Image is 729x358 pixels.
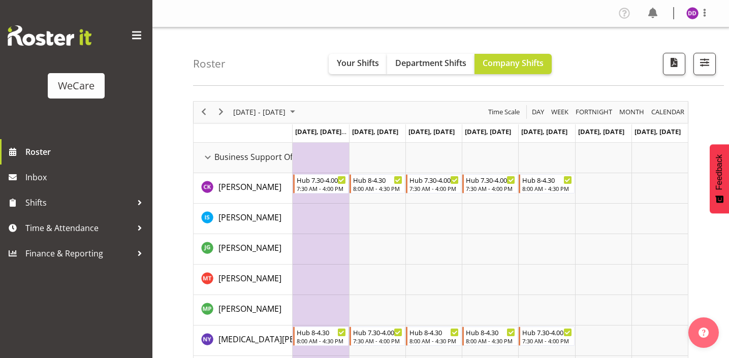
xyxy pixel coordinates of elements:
[293,174,348,193] div: Chloe Kim"s event - Hub 7.30-4.00 Begin From Monday, September 22, 2025 at 7:30:00 AM GMT+12:00 E...
[218,181,281,193] a: [PERSON_NAME]
[466,175,515,185] div: Hub 7.30-4.00
[353,175,402,185] div: Hub 8-4.30
[650,106,686,118] button: Month
[409,337,459,345] div: 8:00 AM - 4:30 PM
[293,327,348,346] div: Nikita Yates"s event - Hub 8-4.30 Begin From Monday, September 22, 2025 at 8:00:00 AM GMT+12:00 E...
[710,144,729,213] button: Feedback - Show survey
[406,327,461,346] div: Nikita Yates"s event - Hub 8-4.30 Begin From Wednesday, September 24, 2025 at 8:00:00 AM GMT+12:0...
[350,174,405,193] div: Chloe Kim"s event - Hub 8-4.30 Begin From Tuesday, September 23, 2025 at 8:00:00 AM GMT+12:00 End...
[521,127,567,136] span: [DATE], [DATE]
[194,265,293,295] td: Michelle Thomas resource
[483,57,544,69] span: Company Shifts
[574,106,614,118] button: Fortnight
[353,337,402,345] div: 7:30 AM - 4:00 PM
[466,184,515,192] div: 7:30 AM - 4:00 PM
[218,303,281,315] a: [PERSON_NAME]
[194,143,293,173] td: Business Support Office resource
[218,333,345,345] a: [MEDICAL_DATA][PERSON_NAME]
[575,106,613,118] span: Fortnight
[295,127,346,136] span: [DATE], [DATE]
[466,327,515,337] div: Hub 8-4.30
[193,58,226,70] h4: Roster
[297,184,346,192] div: 7:30 AM - 4:00 PM
[230,102,301,123] div: September 22 - 28, 2025
[194,295,293,326] td: Millie Pumphrey resource
[663,53,685,75] button: Download a PDF of the roster according to the set date range.
[218,303,281,314] span: [PERSON_NAME]
[465,127,511,136] span: [DATE], [DATE]
[232,106,287,118] span: [DATE] - [DATE]
[194,204,293,234] td: Isabel Simcox resource
[618,106,645,118] span: Month
[214,151,306,163] span: Business Support Office
[218,334,345,345] span: [MEDICAL_DATA][PERSON_NAME]
[406,174,461,193] div: Chloe Kim"s event - Hub 7.30-4.00 Begin From Wednesday, September 24, 2025 at 7:30:00 AM GMT+12:0...
[8,25,91,46] img: Rosterit website logo
[197,106,211,118] button: Previous
[474,54,552,74] button: Company Shifts
[232,106,300,118] button: September 2025
[194,234,293,265] td: Janine Grundler resource
[218,242,281,254] a: [PERSON_NAME]
[487,106,521,118] span: Time Scale
[352,127,398,136] span: [DATE], [DATE]
[462,327,518,346] div: Nikita Yates"s event - Hub 8-4.30 Begin From Thursday, September 25, 2025 at 8:00:00 AM GMT+12:00...
[650,106,685,118] span: calendar
[409,327,459,337] div: Hub 8-4.30
[218,212,281,223] span: [PERSON_NAME]
[408,127,455,136] span: [DATE], [DATE]
[25,220,132,236] span: Time & Attendance
[195,102,212,123] div: previous period
[530,106,546,118] button: Timeline Day
[25,170,147,185] span: Inbox
[218,273,281,284] span: [PERSON_NAME]
[519,174,574,193] div: Chloe Kim"s event - Hub 8-4.30 Begin From Friday, September 26, 2025 at 8:00:00 AM GMT+12:00 Ends...
[462,174,518,193] div: Chloe Kim"s event - Hub 7.30-4.00 Begin From Thursday, September 25, 2025 at 7:30:00 AM GMT+12:00...
[409,184,459,192] div: 7:30 AM - 4:00 PM
[466,337,515,345] div: 8:00 AM - 4:30 PM
[58,78,94,93] div: WeCare
[686,7,699,19] img: demi-dumitrean10946.jpg
[25,144,147,159] span: Roster
[353,184,402,192] div: 8:00 AM - 4:30 PM
[218,242,281,253] span: [PERSON_NAME]
[194,326,293,356] td: Nikita Yates resource
[578,127,624,136] span: [DATE], [DATE]
[353,327,402,337] div: Hub 7.30-4.00
[487,106,522,118] button: Time Scale
[635,127,681,136] span: [DATE], [DATE]
[337,57,379,69] span: Your Shifts
[25,246,132,261] span: Finance & Reporting
[297,337,346,345] div: 8:00 AM - 4:30 PM
[522,327,572,337] div: Hub 7.30-4.00
[218,211,281,223] a: [PERSON_NAME]
[212,102,230,123] div: next period
[522,337,572,345] div: 7:30 AM - 4:00 PM
[25,195,132,210] span: Shifts
[350,327,405,346] div: Nikita Yates"s event - Hub 7.30-4.00 Begin From Tuesday, September 23, 2025 at 7:30:00 AM GMT+12:...
[395,57,466,69] span: Department Shifts
[550,106,570,118] button: Timeline Week
[699,328,709,338] img: help-xxl-2.png
[218,181,281,192] span: [PERSON_NAME]
[550,106,569,118] span: Week
[297,175,346,185] div: Hub 7.30-4.00
[409,175,459,185] div: Hub 7.30-4.00
[387,54,474,74] button: Department Shifts
[194,173,293,204] td: Chloe Kim resource
[522,175,572,185] div: Hub 8-4.30
[618,106,646,118] button: Timeline Month
[214,106,228,118] button: Next
[519,327,574,346] div: Nikita Yates"s event - Hub 7.30-4.00 Begin From Friday, September 26, 2025 at 7:30:00 AM GMT+12:0...
[693,53,716,75] button: Filter Shifts
[297,327,346,337] div: Hub 8-4.30
[531,106,545,118] span: Day
[218,272,281,284] a: [PERSON_NAME]
[329,54,387,74] button: Your Shifts
[715,154,724,190] span: Feedback
[522,184,572,192] div: 8:00 AM - 4:30 PM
